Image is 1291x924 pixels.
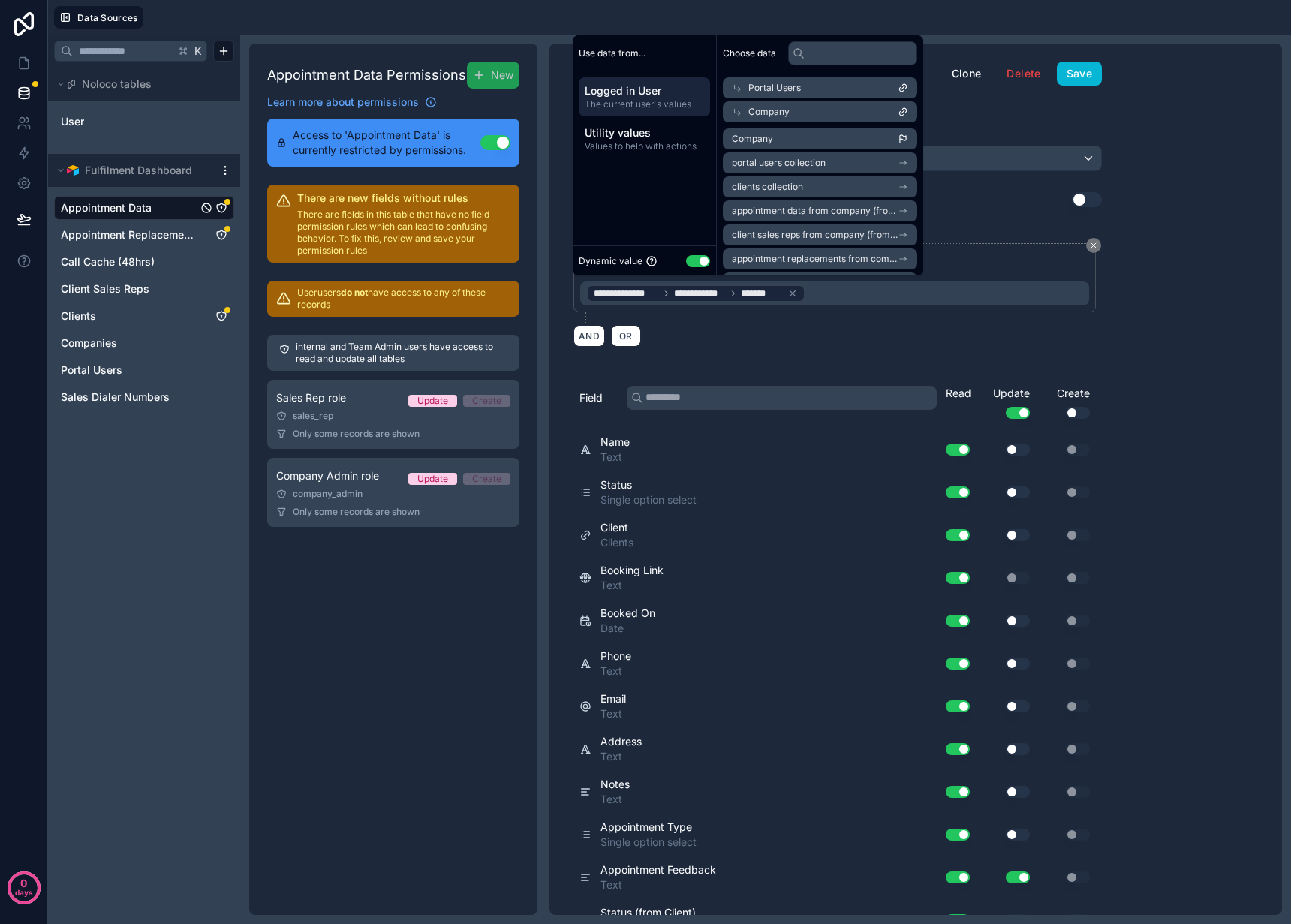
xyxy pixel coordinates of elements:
span: Choose data [723,47,776,59]
span: User [61,114,84,129]
button: AND [573,325,605,347]
p: internal and Team Admin users have access to read and update all tables [296,341,507,365]
span: Logged in User [585,83,704,98]
span: The current user's values [585,98,704,110]
button: Save [1057,62,1102,86]
img: Airtable Logo [67,164,79,176]
button: Clone [942,62,992,86]
button: Data Sources [54,6,143,29]
span: Status [600,477,697,492]
span: Text [600,450,630,465]
span: Status (from Client) [600,905,697,920]
div: Update [976,386,1036,419]
div: Create [1036,386,1096,419]
a: Appointment Data [61,200,197,215]
span: Sales Dialer Numbers [61,390,170,405]
strong: do not [341,287,368,298]
a: Clients [61,309,197,324]
span: Access to 'Appointment Data' is currently restricted by permissions. [293,128,480,158]
span: Company Admin role [276,468,379,483]
span: Clients [600,535,633,550]
a: Appointment Replacements [61,227,197,242]
div: Client Sales Reps [54,277,234,301]
span: Booked On [600,606,655,621]
a: User [61,114,182,129]
span: Address [600,734,642,749]
div: Update [417,395,448,407]
div: Create [472,395,501,407]
a: Call Cache (48hrs) [61,254,197,269]
button: New [467,62,519,89]
span: Utility values [585,125,704,140]
div: Read [946,386,976,401]
span: Fulfilment Dashboard [85,163,192,178]
div: Appointment Replacements [54,223,234,247]
div: User [54,110,234,134]
span: Call Cache (48hrs) [61,254,155,269]
div: Create [472,473,501,485]
span: Company [748,106,790,118]
h2: There are new fields without rules [297,191,510,206]
h1: Appointment Data Permissions [267,65,466,86]
a: Client Sales Reps [61,281,197,296]
a: Company Admin roleUpdateCreatecompany_adminOnly some records are shown [267,458,519,527]
span: Only some records are shown [293,506,420,518]
span: Companies [61,336,117,351]
div: Clients [54,304,234,328]
div: Sales Dialer Numbers [54,385,234,409]
span: Text [600,792,630,807]
span: Clients [61,309,96,324]
a: Learn more about permissions [267,95,437,110]
p: days [15,882,33,903]
span: Only some records are shown [293,428,420,440]
span: Single option select [600,492,697,507]
div: Portal Users [54,358,234,382]
span: Field [579,390,603,405]
p: 0 [20,876,27,891]
a: Portal Users [61,363,197,378]
span: Text [600,749,642,764]
div: sales_rep [276,410,510,422]
span: Client [600,520,633,535]
span: Values to help with actions [585,140,704,152]
span: Appointment Feedback [600,862,716,877]
div: Appointment Data [54,196,234,220]
span: Noloco tables [82,77,152,92]
span: Email [600,691,626,706]
span: Portal Users [61,363,122,378]
span: Single option select [600,835,697,850]
span: Learn more about permissions [267,95,419,110]
div: Companies [54,331,234,355]
span: Notes [600,777,630,792]
a: Companies [61,336,197,351]
span: Booking Link [600,563,664,578]
span: Sales Rep role [276,390,346,405]
a: Sales Dialer Numbers [61,390,197,405]
span: Name [600,435,630,450]
a: Sales Rep roleUpdateCreatesales_repOnly some records are shown [267,380,519,449]
button: Delete [997,62,1050,86]
p: User users have access to any of these records [297,287,510,311]
button: OR [611,325,641,347]
span: Client Sales Reps [61,281,149,296]
span: OR [616,330,636,342]
button: Airtable LogoFulfilment Dashboard [54,160,213,181]
span: Text [600,578,664,593]
span: Text [600,706,626,721]
div: company_admin [276,488,510,500]
button: Noloco tables [54,74,225,95]
span: Use data from... [579,47,645,59]
p: There are fields in this table that have no field permission rules which can lead to confusing be... [297,209,510,257]
span: Portal Users [748,82,801,94]
div: Call Cache (48hrs) [54,250,234,274]
span: Text [600,877,716,892]
div: scrollable content [573,71,716,164]
span: K [193,46,203,56]
span: Dynamic value [579,255,642,267]
span: Date [600,621,655,636]
span: New [491,68,513,83]
span: Appointment Type [600,820,697,835]
span: Phone [600,649,631,664]
div: Update [417,473,448,485]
